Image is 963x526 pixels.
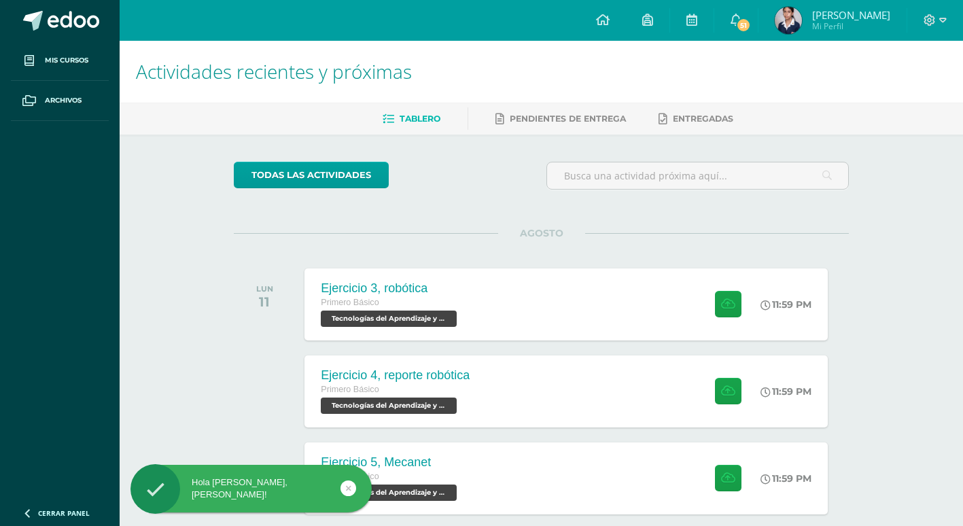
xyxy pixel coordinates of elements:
[45,55,88,66] span: Mis cursos
[659,108,733,130] a: Entregadas
[11,41,109,81] a: Mis cursos
[11,81,109,121] a: Archivos
[136,58,412,84] span: Actividades recientes y próximas
[547,162,848,189] input: Busca una actividad próxima aquí...
[321,298,379,307] span: Primero Básico
[760,385,811,398] div: 11:59 PM
[321,385,379,394] span: Primero Básico
[321,455,460,470] div: Ejercicio 5, Mecanet
[130,476,372,501] div: Hola [PERSON_NAME], [PERSON_NAME]!
[256,284,273,294] div: LUN
[400,113,440,124] span: Tablero
[498,227,585,239] span: AGOSTO
[812,20,890,32] span: Mi Perfil
[760,298,811,311] div: 11:59 PM
[510,113,626,124] span: Pendientes de entrega
[383,108,440,130] a: Tablero
[760,472,811,485] div: 11:59 PM
[234,162,389,188] a: todas las Actividades
[495,108,626,130] a: Pendientes de entrega
[38,508,90,518] span: Cerrar panel
[673,113,733,124] span: Entregadas
[321,398,457,414] span: Tecnologías del Aprendizaje y la Comunicación 'B'
[321,281,460,296] div: Ejercicio 3, robótica
[321,311,457,327] span: Tecnologías del Aprendizaje y la Comunicación 'B'
[736,18,751,33] span: 51
[775,7,802,34] img: d05b14c0ec7a74351f8019e47ebd5fd2.png
[256,294,273,310] div: 11
[45,95,82,106] span: Archivos
[812,8,890,22] span: [PERSON_NAME]
[321,368,470,383] div: Ejercicio 4, reporte robótica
